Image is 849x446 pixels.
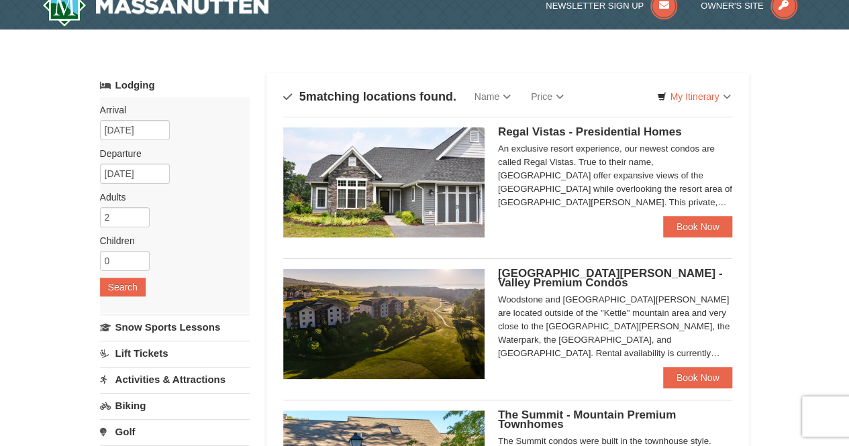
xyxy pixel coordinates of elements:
[498,408,676,431] span: The Summit - Mountain Premium Townhomes
[299,90,306,103] span: 5
[663,367,733,388] a: Book Now
[100,341,250,366] a: Lift Tickets
[100,73,250,97] a: Lodging
[648,87,739,107] a: My Itinerary
[498,267,723,289] span: [GEOGRAPHIC_DATA][PERSON_NAME] - Valley Premium Condos
[701,1,797,11] a: Owner's Site
[498,125,682,138] span: Regal Vistas - Presidential Homes
[100,234,240,247] label: Children
[283,269,485,379] img: 19219041-4-ec11c166.jpg
[663,216,733,237] a: Book Now
[100,190,240,204] label: Adults
[464,83,521,110] a: Name
[521,83,574,110] a: Price
[100,419,250,444] a: Golf
[100,103,240,117] label: Arrival
[100,367,250,392] a: Activities & Attractions
[546,1,677,11] a: Newsletter Sign Up
[100,278,146,296] button: Search
[701,1,764,11] span: Owner's Site
[498,293,733,360] div: Woodstone and [GEOGRAPHIC_DATA][PERSON_NAME] are located outside of the "Kettle" mountain area an...
[546,1,644,11] span: Newsletter Sign Up
[100,315,250,339] a: Snow Sports Lessons
[498,142,733,209] div: An exclusive resort experience, our newest condos are called Regal Vistas. True to their name, [G...
[100,147,240,160] label: Departure
[283,127,485,237] img: 19218991-1-902409a9.jpg
[100,393,250,418] a: Biking
[283,90,456,103] h4: matching locations found.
